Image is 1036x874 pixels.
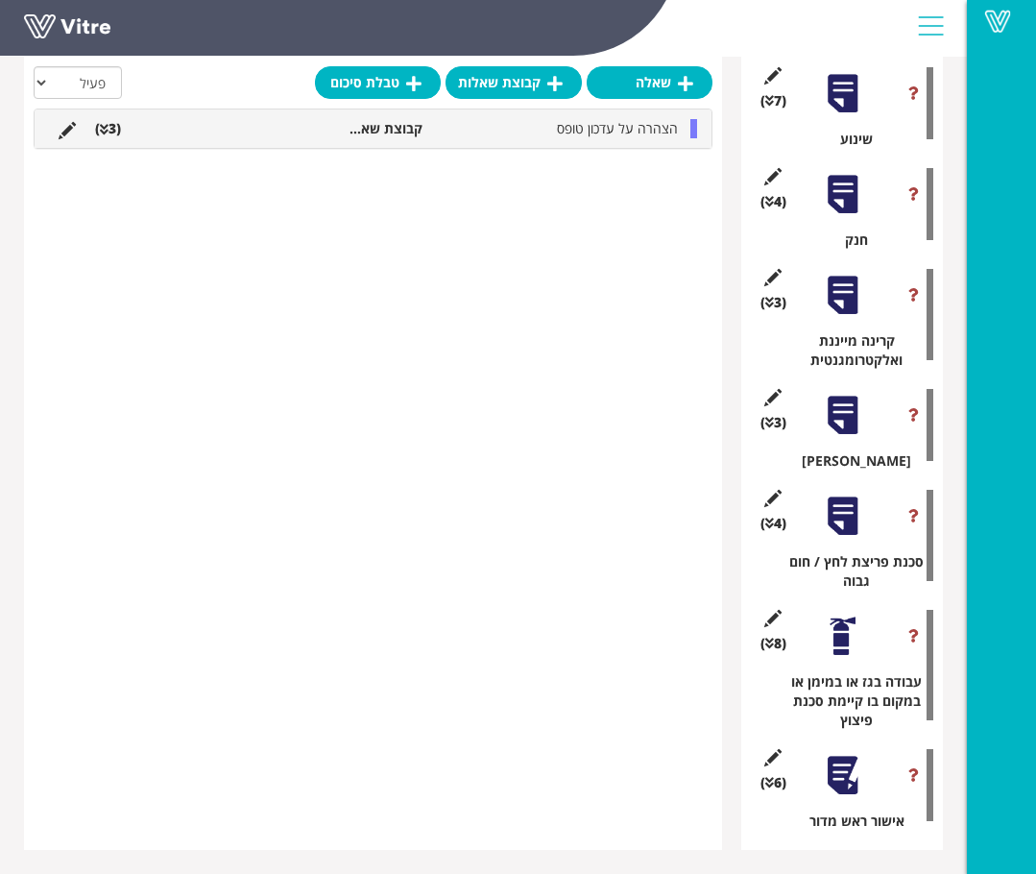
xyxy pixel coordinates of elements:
[760,91,786,110] span: (7 )
[765,331,933,370] div: קרינה מייננת ואלקטרומגנטית
[446,66,582,99] a: קבוצת שאלות
[765,451,933,471] div: [PERSON_NAME]
[765,672,933,730] div: עבודה בגז או במימן או במקום בו קיימת סכנת פיצוץ
[760,514,786,533] span: (4 )
[85,119,131,138] li: (3 )
[760,192,786,211] span: (4 )
[587,66,712,99] a: שאלה
[760,293,786,312] span: (3 )
[765,812,933,831] div: אישור ראש מדור
[760,773,786,792] span: (6 )
[760,413,786,432] span: (3 )
[765,552,933,591] div: סכנת פריצת לחץ / חום גבוה
[765,231,933,250] div: חנק
[315,66,441,99] a: טבלת סיכום
[336,119,432,138] li: קבוצת שאלות
[557,119,678,137] span: הצהרה על עדכון טופס
[760,634,786,653] span: (8 )
[765,130,933,149] div: שינוע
